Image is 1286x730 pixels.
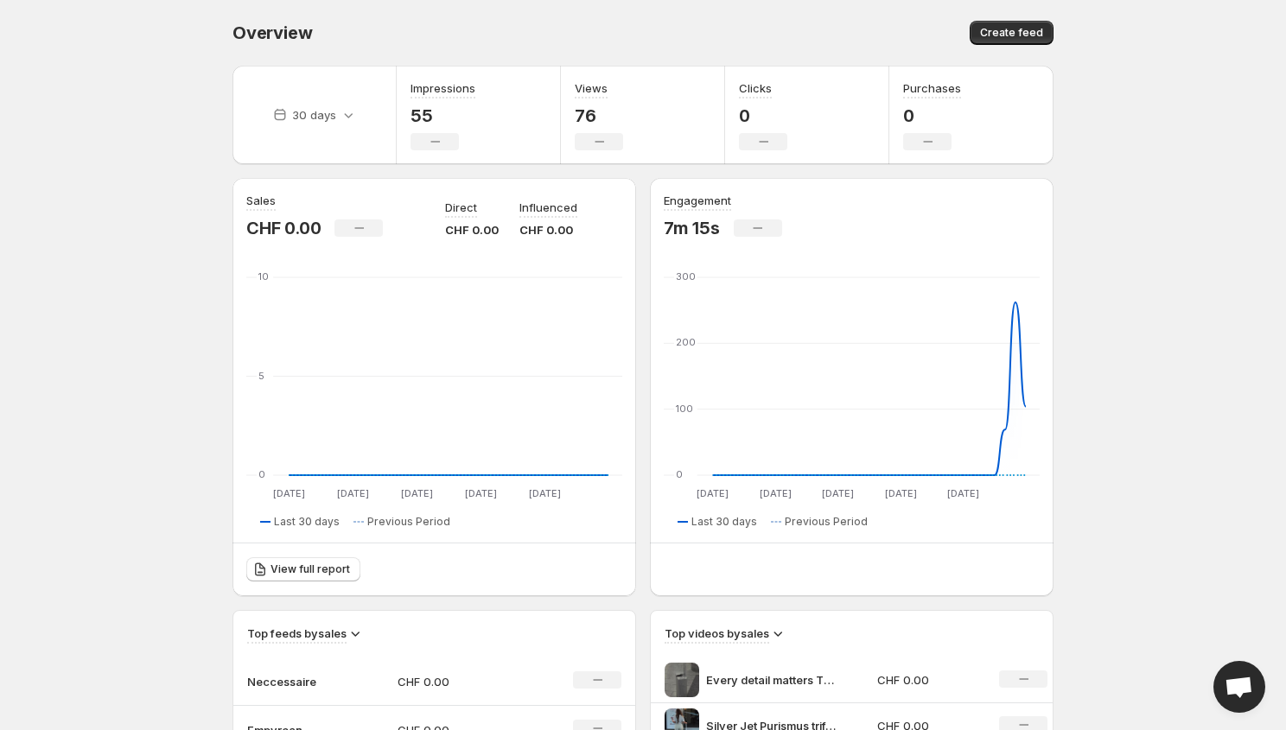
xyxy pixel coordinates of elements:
[697,487,729,499] text: [DATE]
[445,221,499,238] p: CHF 0.00
[246,192,276,209] h3: Sales
[411,105,475,126] p: 55
[246,218,321,238] p: CHF 0.00
[903,105,961,126] p: 0
[271,562,350,576] span: View full report
[367,515,450,529] span: Previous Period
[760,487,792,499] text: [DATE]
[665,625,769,642] h3: Top videos by sales
[903,79,961,97] h3: Purchases
[877,671,979,689] p: CHF 0.00
[970,21,1054,45] button: Create feed
[247,673,334,690] p: Neccessaire
[465,487,497,499] text: [DATE]
[274,515,340,529] span: Last 30 days
[411,79,475,97] h3: Impressions
[575,105,623,126] p: 76
[529,487,561,499] text: [DATE]
[247,625,347,642] h3: Top feeds by sales
[885,487,917,499] text: [DATE]
[292,106,336,124] p: 30 days
[258,468,265,480] text: 0
[401,487,433,499] text: [DATE]
[337,487,369,499] text: [DATE]
[1213,661,1265,713] div: Open chat
[246,557,360,581] a: View full report
[676,336,696,348] text: 200
[822,487,854,499] text: [DATE]
[519,221,577,238] p: CHF 0.00
[575,79,608,97] h3: Views
[398,673,520,690] p: CHF 0.00
[273,487,305,499] text: [DATE]
[785,515,868,529] span: Previous Period
[232,22,312,43] span: Overview
[947,487,979,499] text: [DATE]
[739,105,787,126] p: 0
[665,663,699,697] img: Every detail matters The Silver Jet Aluminium Suitcase is crafted for strength elegance and effor...
[676,403,693,415] text: 100
[691,515,757,529] span: Last 30 days
[519,199,577,216] p: Influenced
[445,199,477,216] p: Direct
[739,79,772,97] h3: Clicks
[258,370,264,382] text: 5
[664,192,731,209] h3: Engagement
[664,218,720,238] p: 7m 15s
[258,270,269,282] text: 10
[706,671,836,689] p: Every detail matters The Silver Jet Aluminium Suitcase is crafted for strength elegance and effor...
[676,270,696,282] text: 300
[676,468,683,480] text: 0
[980,26,1043,40] span: Create feed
